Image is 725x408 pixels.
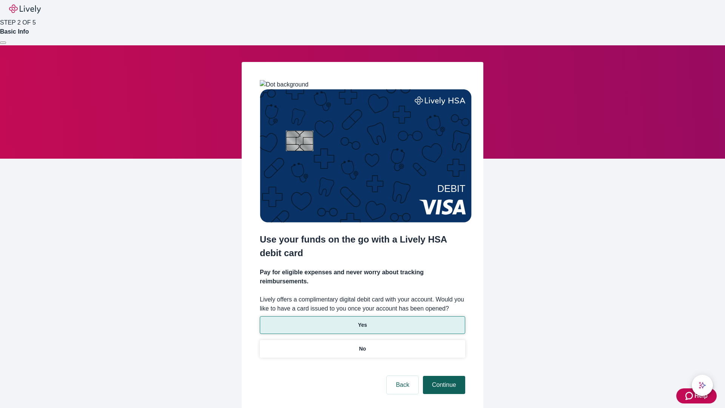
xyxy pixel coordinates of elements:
svg: Lively AI Assistant [699,382,706,389]
p: No [359,345,366,353]
button: Zendesk support iconHelp [676,388,717,403]
button: chat [692,375,713,396]
img: Dot background [260,80,309,89]
h4: Pay for eligible expenses and never worry about tracking reimbursements. [260,268,465,286]
label: Lively offers a complimentary digital debit card with your account. Would you like to have a card... [260,295,465,313]
svg: Zendesk support icon [685,391,694,400]
button: Back [387,376,418,394]
span: Help [694,391,708,400]
button: Yes [260,316,465,334]
img: Debit card [260,89,472,223]
button: Continue [423,376,465,394]
h2: Use your funds on the go with a Lively HSA debit card [260,233,465,260]
p: Yes [358,321,367,329]
img: Lively [9,5,41,14]
button: No [260,340,465,358]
